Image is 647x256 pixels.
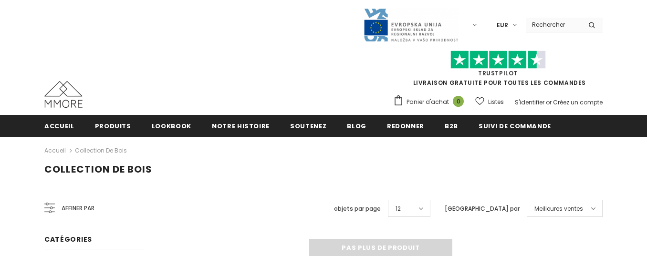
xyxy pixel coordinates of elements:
[62,203,94,214] span: Affiner par
[534,204,583,214] span: Meilleures ventes
[407,97,449,107] span: Panier d'achat
[44,122,74,131] span: Accueil
[212,122,270,131] span: Notre histoire
[393,55,603,87] span: LIVRAISON GRATUITE POUR TOUTES LES COMMANDES
[95,122,131,131] span: Produits
[450,51,546,69] img: Faites confiance aux étoiles pilotes
[44,145,66,156] a: Accueil
[152,115,191,136] a: Lookbook
[347,122,366,131] span: Blog
[445,115,458,136] a: B2B
[95,115,131,136] a: Produits
[475,93,504,110] a: Listes
[515,98,544,106] a: S'identifier
[363,8,459,42] img: Javni Razpis
[152,122,191,131] span: Lookbook
[396,204,401,214] span: 12
[290,115,326,136] a: soutenez
[526,18,581,31] input: Search Site
[44,115,74,136] a: Accueil
[290,122,326,131] span: soutenez
[334,204,381,214] label: objets par page
[44,235,92,244] span: Catégories
[479,115,551,136] a: Suivi de commande
[212,115,270,136] a: Notre histoire
[479,122,551,131] span: Suivi de commande
[488,97,504,107] span: Listes
[347,115,366,136] a: Blog
[387,115,424,136] a: Redonner
[445,122,458,131] span: B2B
[445,204,520,214] label: [GEOGRAPHIC_DATA] par
[453,96,464,107] span: 0
[75,146,127,154] a: Collection de bois
[497,20,508,30] span: EUR
[478,69,518,77] a: TrustPilot
[393,95,469,109] a: Panier d'achat 0
[44,81,83,108] img: Cas MMORE
[546,98,552,106] span: or
[553,98,603,106] a: Créez un compte
[44,163,152,176] span: Collection de bois
[387,122,424,131] span: Redonner
[363,20,459,29] a: Javni Razpis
